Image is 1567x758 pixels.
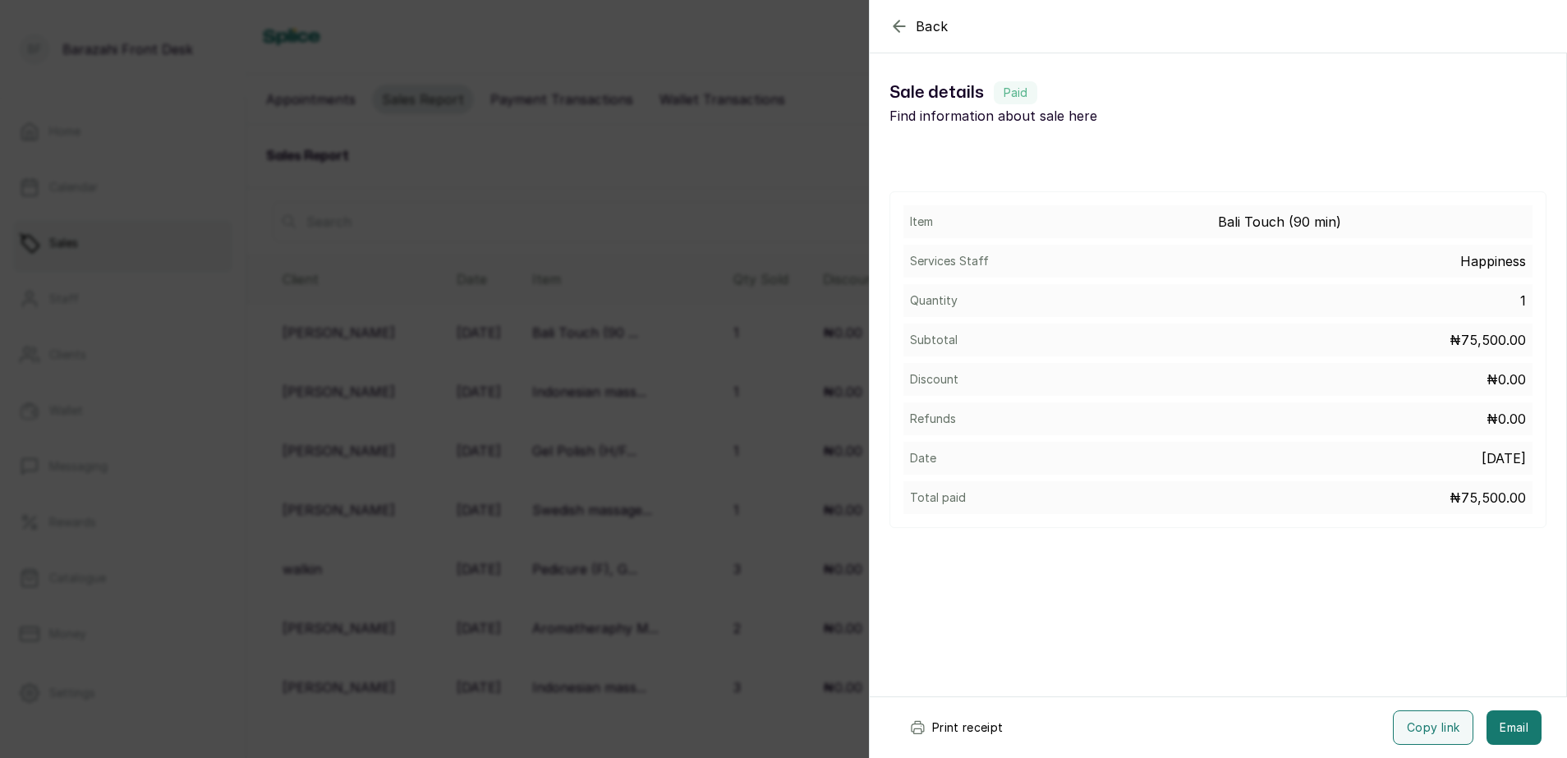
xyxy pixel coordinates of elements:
[910,253,989,269] p: Services Staff
[994,81,1037,104] label: Paid
[916,16,949,36] span: Back
[910,489,966,506] p: Total paid
[1450,330,1526,350] p: ₦75,500.00
[889,106,1218,126] p: Find information about sale here
[1482,448,1526,468] p: [DATE]
[896,710,1017,745] button: Print receipt
[1487,409,1526,429] p: ₦0.00
[889,16,949,36] button: Back
[889,80,1218,106] h1: Sale details
[1218,212,1526,232] p: Bali Touch (90 min)
[910,292,958,309] p: Quantity
[910,214,933,230] p: Item
[1487,370,1526,389] p: ₦0.00
[910,332,958,348] p: Subtotal
[910,411,956,427] p: Refunds
[1460,251,1526,271] p: Happiness
[1393,710,1473,745] button: Copy link
[910,371,958,388] p: Discount
[1487,710,1542,745] button: Email
[910,450,936,466] p: Date
[1450,488,1526,508] p: ₦75,500.00
[1520,291,1526,310] p: 1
